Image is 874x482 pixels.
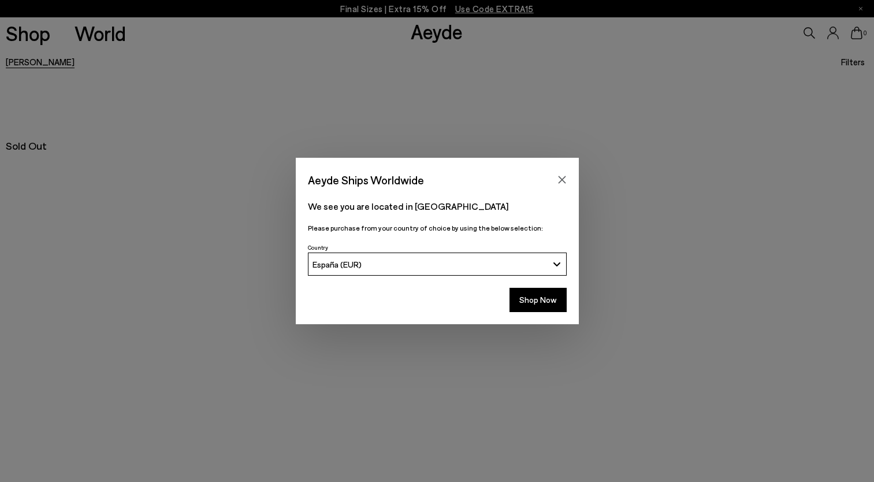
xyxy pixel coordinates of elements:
[553,171,571,188] button: Close
[509,288,567,312] button: Shop Now
[313,259,362,269] span: España (EUR)
[308,199,567,213] p: We see you are located in [GEOGRAPHIC_DATA]
[308,244,328,251] span: Country
[308,223,567,233] p: Please purchase from your country of choice by using the below selection:
[308,170,424,190] span: Aeyde Ships Worldwide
